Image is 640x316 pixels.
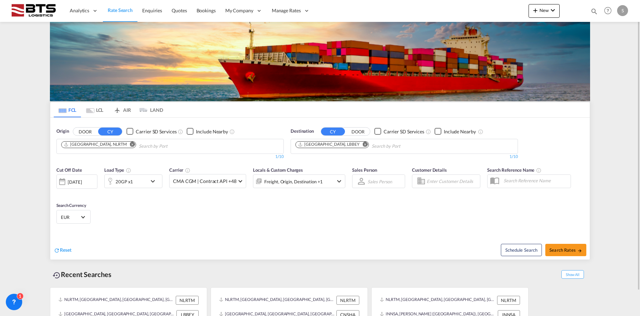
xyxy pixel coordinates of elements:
span: My Company [225,7,253,14]
md-pagination-wrapper: Use the left and right arrow keys to navigate between tabs [54,102,163,117]
div: S [617,5,628,16]
img: cdcc71d0be7811ed9adfbf939d2aa0e8.png [10,3,56,18]
button: DOOR [346,128,370,135]
button: Search Ratesicon-arrow-right [545,244,586,256]
span: Carrier [169,167,190,173]
button: Remove [358,142,369,148]
div: [DATE] [56,174,97,189]
span: Manage Rates [272,7,301,14]
md-checkbox: Checkbox No Ink [435,128,476,135]
md-icon: Unchecked: Search for CY (Container Yard) services for all selected carriers.Checked : Search for... [426,129,431,134]
md-checkbox: Checkbox No Ink [374,128,424,135]
md-icon: icon-arrow-right [577,248,582,253]
input: Enter Customer Details [427,176,478,186]
span: Quotes [172,8,187,13]
div: NLRTM, Rotterdam, Netherlands, Western Europe, Europe [219,296,335,305]
div: Include Nearby [444,128,476,135]
span: Bookings [197,8,216,13]
span: Help [602,5,614,16]
md-icon: icon-chevron-down [335,177,343,185]
div: Press delete to remove this chip. [298,142,361,147]
button: Note: By default Schedule search will only considerorigin ports, destination ports and cut off da... [501,244,542,256]
span: Customer Details [412,167,446,173]
md-tab-item: LAND [136,102,163,117]
md-checkbox: Checkbox No Ink [126,128,176,135]
md-icon: Your search will be saved by the below given name [536,168,542,173]
md-icon: icon-airplane [113,106,121,111]
md-icon: icon-plus 400-fg [531,6,539,14]
div: icon-magnify [590,8,598,18]
md-tab-item: LCL [81,102,108,117]
md-select: Sales Person [367,176,393,186]
div: NLRTM [176,296,199,305]
md-select: Select Currency: € EUREuro [60,212,87,222]
md-icon: icon-information-outline [126,168,131,173]
div: Carrier SD Services [384,128,424,135]
span: CMA CGM | Contract API +48 [173,178,236,185]
span: Cut Off Date [56,167,82,173]
span: Load Type [104,167,131,173]
img: LCL+%26+FCL+BACKGROUND.png [50,22,590,101]
md-chips-wrap: Chips container. Use arrow keys to select chips. [60,139,206,152]
md-icon: icon-chevron-down [549,6,557,14]
span: New [531,8,557,13]
span: Search Currency [56,203,86,208]
span: Show All [561,270,584,279]
div: Freight Origin Destination Factory Stuffing [264,177,323,186]
div: NLRTM [336,296,359,305]
md-icon: icon-magnify [590,8,598,15]
md-icon: Unchecked: Ignores neighbouring ports when fetching rates.Checked : Includes neighbouring ports w... [478,129,483,134]
div: NLRTM [497,296,520,305]
div: Press delete to remove this chip. [64,142,128,147]
input: Chips input. [372,141,437,152]
div: Freight Origin Destination Factory Stuffingicon-chevron-down [253,174,345,188]
div: [DATE] [68,179,82,185]
div: Include Nearby [196,128,228,135]
button: CY [321,128,345,135]
div: 1/10 [291,154,518,160]
div: NLRTM, Rotterdam, Netherlands, Western Europe, Europe [380,296,495,305]
button: Remove [125,142,136,148]
md-icon: Unchecked: Ignores neighbouring ports when fetching rates.Checked : Includes neighbouring ports w... [229,129,235,134]
span: Destination [291,128,314,135]
md-icon: icon-chevron-down [149,177,160,185]
md-icon: Unchecked: Search for CY (Container Yard) services for all selected carriers.Checked : Search for... [178,129,183,134]
button: icon-plus 400-fgNewicon-chevron-down [529,4,560,18]
div: Help [602,5,617,17]
md-icon: icon-backup-restore [53,271,61,279]
button: DOOR [73,128,97,135]
md-icon: icon-refresh [54,247,60,253]
span: Sales Person [352,167,377,173]
span: Enquiries [142,8,162,13]
div: Beirut, LBBEY [298,142,360,147]
div: Recent Searches [50,267,114,282]
span: Reset [60,247,71,253]
span: Analytics [70,7,89,14]
md-icon: The selected Trucker/Carrierwill be displayed in the rate results If the rates are from another f... [185,168,190,173]
span: Search Rates [549,247,582,253]
span: Search Reference Name [487,167,542,173]
md-datepicker: Select [56,188,62,197]
div: NLRTM, Rotterdam, Netherlands, Western Europe, Europe [58,296,174,305]
div: 1/10 [56,154,284,160]
span: EUR [61,214,80,220]
span: Origin [56,128,69,135]
div: OriginDOOR CY Checkbox No InkUnchecked: Search for CY (Container Yard) services for all selected ... [50,118,590,260]
button: CY [98,128,122,135]
md-tab-item: AIR [108,102,136,117]
span: Rate Search [108,7,133,13]
md-tab-item: FCL [54,102,81,117]
div: Rotterdam, NLRTM [64,142,127,147]
md-chips-wrap: Chips container. Use arrow keys to select chips. [294,139,439,152]
md-checkbox: Checkbox No Ink [187,128,228,135]
div: 20GP x1icon-chevron-down [104,174,162,188]
div: icon-refreshReset [54,247,71,254]
input: Chips input. [139,141,204,152]
div: Carrier SD Services [136,128,176,135]
div: 20GP x1 [116,177,133,186]
span: Locals & Custom Charges [253,167,303,173]
input: Search Reference Name [500,175,571,186]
